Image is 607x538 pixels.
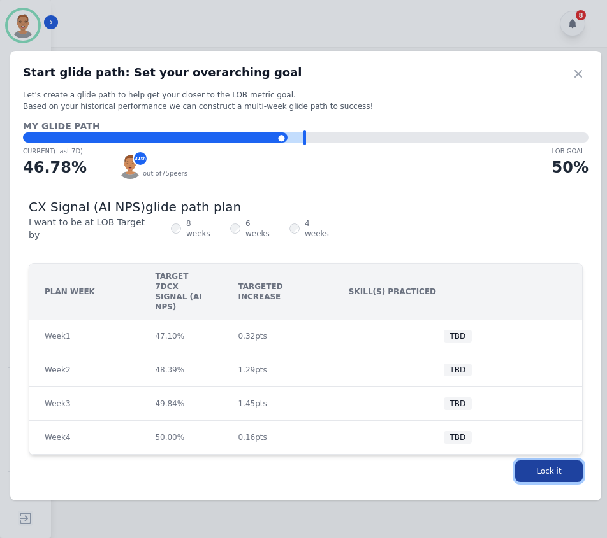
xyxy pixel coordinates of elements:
[29,353,140,387] td: Week 2
[223,353,333,387] td: 1.29 pts
[223,387,333,421] td: 1.45 pts
[29,320,140,353] td: Week 1
[23,146,87,156] p: CURRENT (Last 7D)
[29,216,158,241] span: I want to be at LOB Target by
[444,364,472,376] div: TBD
[133,151,148,166] div: 31 th
[552,146,589,156] p: LOB Goal
[23,101,589,112] p: Based on your historical performance we can construct a multi-week glide path to success!
[444,397,472,410] div: TBD
[140,387,223,421] td: 49.84 %
[515,460,583,482] button: Lock it
[223,320,333,353] td: 0.32 pts
[23,132,288,143] div: ⬤
[223,264,333,320] th: Targeted increase
[305,218,336,239] label: 4 weeks
[23,120,100,132] span: MY GLIDE PATH
[29,421,140,455] td: Week 4
[23,89,589,101] p: Let's create a glide path to help get your closer to the LOB metric goal.
[186,218,217,239] label: 8 weeks
[140,353,223,387] td: 48.39 %
[552,156,589,179] p: 50 %
[444,330,472,343] div: TBD
[29,264,140,320] th: Plan Week
[140,320,223,353] td: 47.10 %
[23,64,302,81] span: Start glide path: Set your overarching goal
[29,199,241,215] span: CX Signal (AI NPS) glide path plan
[29,387,140,421] td: Week 3
[223,421,333,455] td: 0.16 pts
[140,264,223,320] th: Target 7d CX Signal (AI NPS)
[143,169,187,179] span: out of 75 peers
[444,431,472,444] div: TBD
[245,218,277,239] label: 6 weeks
[333,264,582,320] th: Skill(s) practiced
[23,156,87,179] p: 46.78 %
[140,421,223,455] td: 50.00 %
